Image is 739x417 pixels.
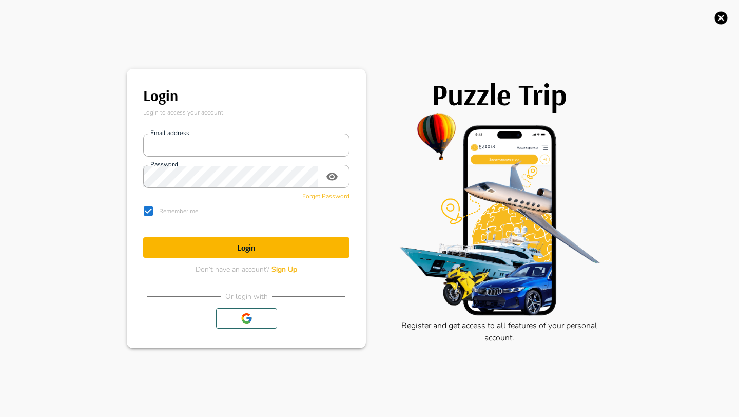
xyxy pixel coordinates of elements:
[196,264,297,275] p: Don’t have an account?
[159,206,198,216] p: Remember me
[386,112,612,317] img: PuzzleTrip
[386,319,612,344] p: Register and get access to all features of your personal account.
[143,108,349,117] p: Login to access your account
[143,237,349,258] button: Login
[143,83,349,108] h6: Login
[150,160,178,169] label: Password
[386,77,612,112] h1: Puzzle Trip
[143,243,349,253] h1: Login
[150,129,189,138] label: Email address
[302,192,349,200] span: Forget Password
[271,264,297,274] span: Sign Up
[322,166,342,187] button: toggle password visibility
[225,291,268,302] p: Or login with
